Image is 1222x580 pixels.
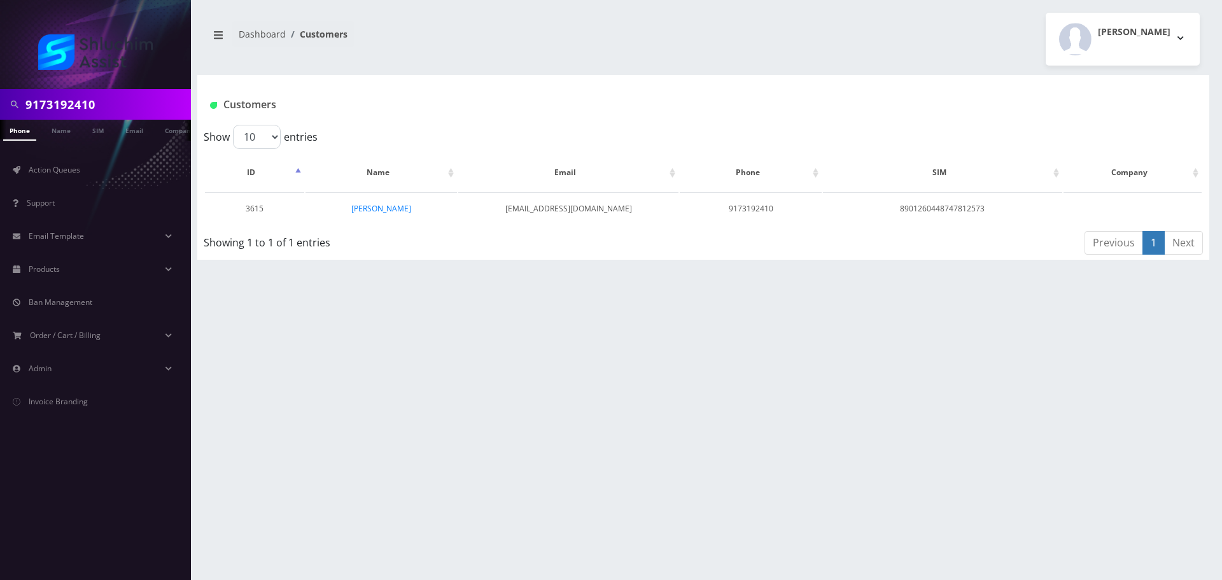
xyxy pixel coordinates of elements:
[158,120,201,139] a: Company
[86,120,110,139] a: SIM
[351,203,411,214] a: [PERSON_NAME]
[239,28,286,40] a: Dashboard
[29,230,84,241] span: Email Template
[3,120,36,141] a: Phone
[1164,231,1203,255] a: Next
[286,27,348,41] li: Customers
[25,92,188,117] input: Search in Company
[1046,13,1200,66] button: [PERSON_NAME]
[29,264,60,274] span: Products
[1064,154,1202,191] th: Company: activate to sort column ascending
[458,192,679,225] td: [EMAIL_ADDRESS][DOMAIN_NAME]
[1098,27,1170,38] h2: [PERSON_NAME]
[45,120,77,139] a: Name
[823,154,1063,191] th: SIM: activate to sort column ascending
[680,154,821,191] th: Phone: activate to sort column ascending
[205,192,304,225] td: 3615
[27,197,55,208] span: Support
[119,120,150,139] a: Email
[823,192,1063,225] td: 8901260448747812573
[38,34,153,70] img: Shluchim Assist
[29,363,52,374] span: Admin
[205,154,304,191] th: ID: activate to sort column descending
[305,154,457,191] th: Name: activate to sort column ascending
[30,330,101,341] span: Order / Cart / Billing
[29,396,88,407] span: Invoice Branding
[1085,231,1143,255] a: Previous
[204,230,610,250] div: Showing 1 to 1 of 1 entries
[207,21,694,57] nav: breadcrumb
[233,125,281,149] select: Showentries
[680,192,821,225] td: 9173192410
[1142,231,1165,255] a: 1
[458,154,679,191] th: Email: activate to sort column ascending
[29,164,80,175] span: Action Queues
[210,99,1029,111] h1: Customers
[29,297,92,308] span: Ban Management
[204,125,318,149] label: Show entries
